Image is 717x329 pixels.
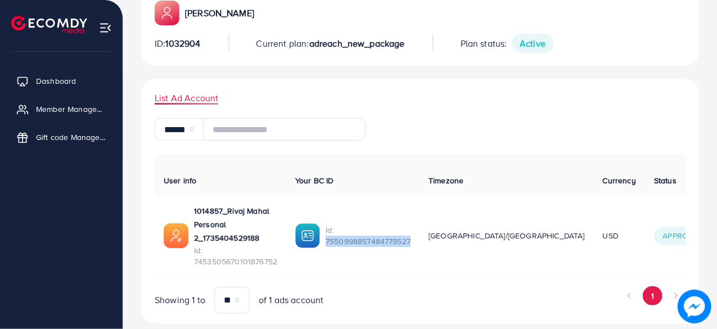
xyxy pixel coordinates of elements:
[643,286,662,305] button: Go to page 1
[259,294,324,307] span: of 1 ads account
[36,132,106,143] span: Gift code Management
[165,37,200,49] span: 1032904
[185,6,254,20] p: [PERSON_NAME]
[654,227,713,245] span: Approved
[36,103,106,115] span: Member Management
[194,204,277,245] p: 1014857_Rivaj Mahal Personal 2_1735404529188
[429,230,585,241] span: [GEOGRAPHIC_DATA]/[GEOGRAPHIC_DATA]
[326,224,411,247] span: Id: 7550998857484779527
[654,175,677,186] span: Status
[295,223,320,248] img: ic-ba-acc.ded83a64.svg
[11,16,87,33] img: logo
[194,245,277,268] span: Id: 7453505670101876752
[295,175,334,186] span: Your BC ID
[36,75,76,87] span: Dashboard
[678,290,711,323] img: image
[8,70,114,92] a: Dashboard
[164,223,188,248] img: ic-ads-acc.e4c84228.svg
[8,126,114,148] a: Gift code Management
[99,21,112,34] img: menu
[309,37,405,49] span: adreach_new_package
[155,294,205,307] span: Showing 1 to
[256,37,405,50] p: Current plan:
[164,175,196,186] span: User info
[155,92,218,105] span: List Ad Account
[603,175,636,186] span: Currency
[461,37,554,50] p: Plan status:
[512,34,554,53] span: Active
[155,37,201,50] p: ID:
[620,286,686,305] ul: Pagination
[8,98,114,120] a: Member Management
[603,230,619,241] span: USD
[429,175,463,186] span: Timezone
[155,1,179,25] img: ic-member-manager.00abd3e0.svg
